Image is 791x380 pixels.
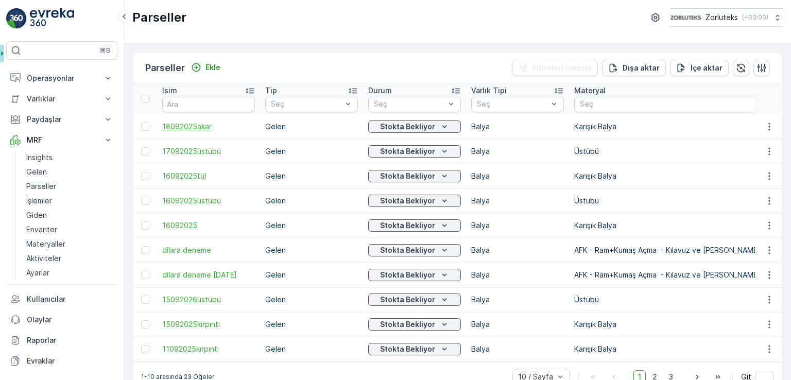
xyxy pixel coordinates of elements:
[380,171,435,181] p: Stokta Bekliyor
[22,222,117,237] a: Envanter
[6,309,117,330] a: Olaylar
[265,220,358,231] p: Gelen
[141,147,149,156] div: Toggle Row Selected
[6,68,117,89] button: Operasyonlar
[22,150,117,165] a: Insights
[162,245,255,255] a: dilara deneme
[380,122,435,132] p: Stokta Bekliyor
[742,13,768,22] p: ( +03:00 )
[368,293,461,306] button: Stokta Bekliyor
[265,146,358,157] p: Gelen
[380,220,435,231] p: Stokta Bekliyor
[162,96,255,112] input: Ara
[6,89,117,109] button: Varlıklar
[187,61,225,74] button: Ekle
[22,179,117,194] a: Parseller
[670,12,701,23] img: 6-1-9-3_wQBzyll.png
[27,356,113,366] p: Evraklar
[141,221,149,230] div: Toggle Row Selected
[162,196,255,206] a: 16092025üstübü
[368,145,461,158] button: Stokta Bekliyor
[162,295,255,305] span: 15092026üstübü
[380,344,435,354] p: Stokta Bekliyor
[471,146,564,157] p: Balya
[162,319,255,330] a: 15092025kırpıntı
[22,237,117,251] a: Materyaller
[30,8,74,29] img: logo_light-DOdMpM7g.png
[471,171,564,181] p: Balya
[380,319,435,330] p: Stokta Bekliyor
[162,344,255,354] a: 11092025kırpıntı
[265,171,358,181] p: Gelen
[26,268,49,278] p: Ayarlar
[162,220,255,231] a: 16092025
[471,85,507,96] p: Varlık Tipi
[26,152,53,163] p: Insights
[380,146,435,157] p: Stokta Bekliyor
[374,99,445,109] p: Seç
[6,330,117,351] a: Raporlar
[6,130,117,150] button: MRF
[471,122,564,132] p: Balya
[471,344,564,354] p: Balya
[706,12,738,23] p: Zorluteks
[602,60,666,76] button: Dışa aktar
[265,245,358,255] p: Gelen
[471,245,564,255] p: Balya
[471,295,564,305] p: Balya
[162,85,177,96] p: İsim
[162,270,255,280] a: dilara deneme 15 eylül
[574,85,606,96] p: Materyal
[27,294,113,304] p: Kullanıcılar
[26,167,47,177] p: Gelen
[265,85,277,96] p: Tip
[26,196,52,206] p: İşlemler
[132,9,186,26] p: Parseller
[368,318,461,331] button: Stokta Bekliyor
[368,269,461,281] button: Stokta Bekliyor
[271,99,342,109] p: Seç
[22,165,117,179] a: Gelen
[368,170,461,182] button: Stokta Bekliyor
[380,270,435,280] p: Stokta Bekliyor
[471,270,564,280] p: Balya
[100,46,110,55] p: ⌘B
[162,171,255,181] a: 16092025tül
[265,122,358,132] p: Gelen
[141,123,149,131] div: Toggle Row Selected
[380,245,435,255] p: Stokta Bekliyor
[22,266,117,280] a: Ayarlar
[162,122,255,132] span: 18092025akar
[141,197,149,205] div: Toggle Row Selected
[532,63,592,73] p: Filtreleri temizle
[22,251,117,266] a: Aktiviteler
[141,296,149,304] div: Toggle Row Selected
[27,73,97,83] p: Operasyonlar
[368,120,461,133] button: Stokta Bekliyor
[368,244,461,256] button: Stokta Bekliyor
[27,135,97,145] p: MRF
[471,220,564,231] p: Balya
[471,196,564,206] p: Balya
[27,114,97,125] p: Paydaşlar
[27,315,113,325] p: Olaylar
[141,271,149,279] div: Toggle Row Selected
[265,344,358,354] p: Gelen
[265,196,358,206] p: Gelen
[205,62,220,73] p: Ekle
[380,196,435,206] p: Stokta Bekliyor
[27,335,113,346] p: Raporlar
[691,63,723,73] p: İçe aktar
[477,99,548,109] p: Seç
[22,208,117,222] a: Giden
[26,181,56,192] p: Parseller
[162,270,255,280] span: dilara deneme [DATE]
[265,270,358,280] p: Gelen
[26,224,57,235] p: Envanter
